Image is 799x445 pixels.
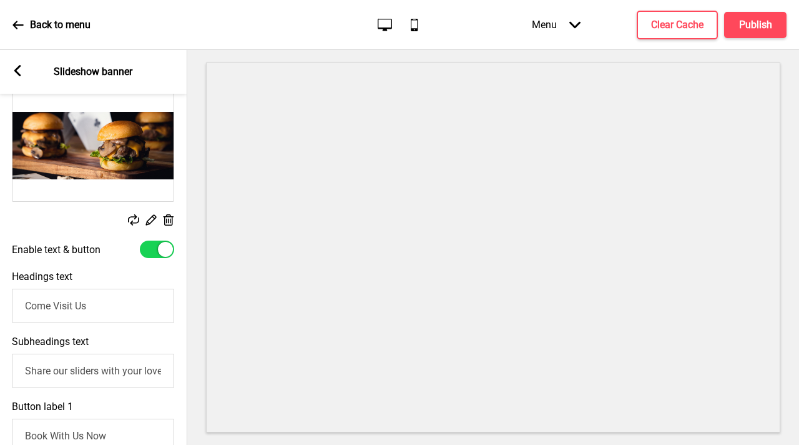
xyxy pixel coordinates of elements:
label: Subheadings text [12,336,89,347]
button: Publish [724,12,787,38]
label: Enable text & button [12,244,100,256]
a: Back to menu [12,8,91,42]
div: Menu [519,6,593,43]
img: Image [12,90,174,201]
label: Headings text [12,271,72,282]
p: Back to menu [30,18,91,32]
button: Clear Cache [637,11,718,39]
label: Button label 1 [12,401,73,412]
p: Slideshow banner [54,65,132,79]
h4: Clear Cache [651,18,703,32]
h4: Publish [739,18,772,32]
